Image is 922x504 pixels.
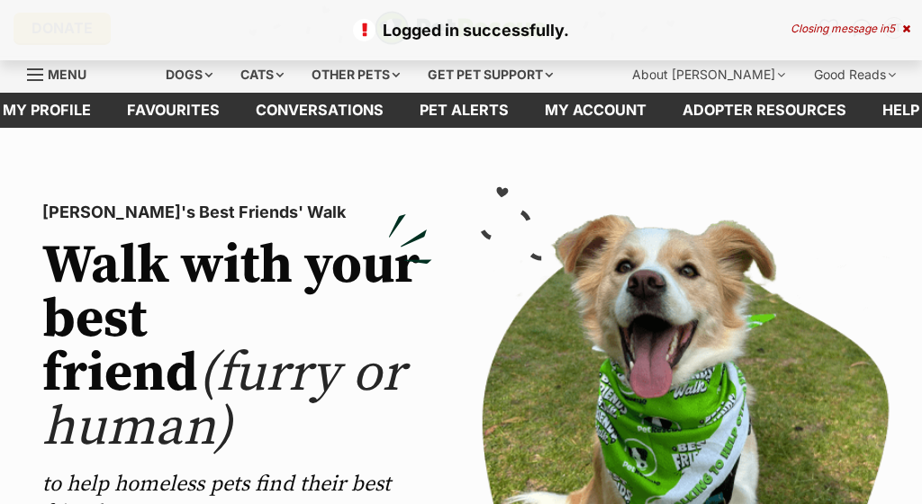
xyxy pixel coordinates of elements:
[42,239,432,455] h2: Walk with your best friend
[42,200,432,225] p: [PERSON_NAME]'s Best Friends' Walk
[153,57,225,93] div: Dogs
[402,93,527,128] a: Pet alerts
[109,93,238,128] a: Favourites
[664,93,864,128] a: Adopter resources
[228,57,296,93] div: Cats
[27,57,99,89] a: Menu
[238,93,402,128] a: conversations
[801,57,908,93] div: Good Reads
[299,57,412,93] div: Other pets
[415,57,565,93] div: Get pet support
[48,67,86,82] span: Menu
[42,340,404,462] span: (furry or human)
[527,93,664,128] a: My account
[619,57,798,93] div: About [PERSON_NAME]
